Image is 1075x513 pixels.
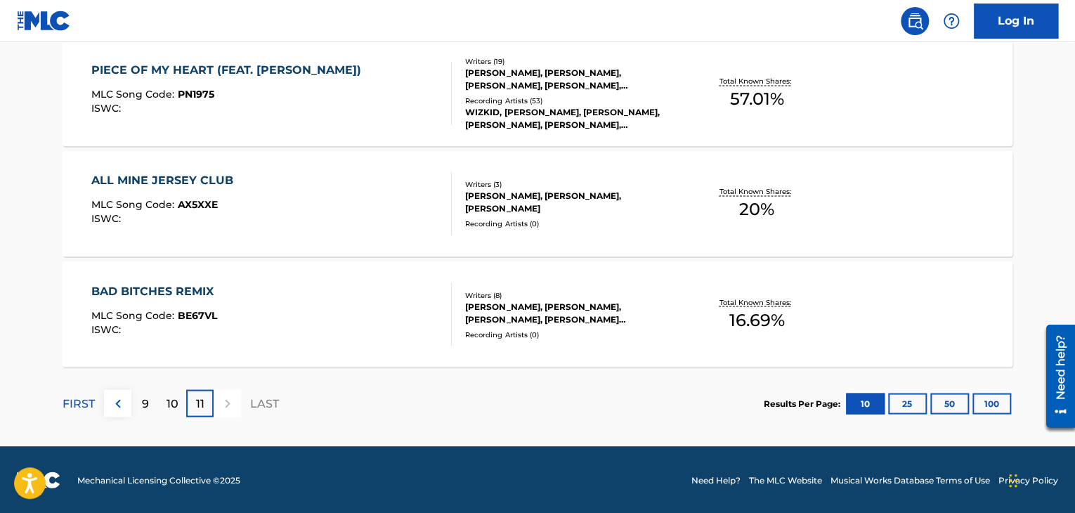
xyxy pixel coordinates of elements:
[764,397,844,410] p: Results Per Page:
[63,395,95,412] p: FIRST
[930,393,969,414] button: 50
[250,395,279,412] p: LAST
[91,172,240,189] div: ALL MINE JERSEY CLUB
[749,474,822,486] a: The MLC Website
[846,393,885,414] button: 10
[729,307,784,332] span: 16.69 %
[91,88,178,100] span: MLC Song Code :
[465,96,677,106] div: Recording Artists ( 53 )
[17,472,60,488] img: logo
[1036,320,1075,433] iframe: Resource Center
[110,395,126,412] img: left
[1005,446,1075,513] div: Widget de chat
[719,297,794,307] p: Total Known Shares:
[178,88,214,100] span: PN1975
[91,198,178,211] span: MLC Song Code :
[465,329,677,339] div: Recording Artists ( 0 )
[972,393,1011,414] button: 100
[465,106,677,131] div: WIZKID, [PERSON_NAME], [PERSON_NAME],[PERSON_NAME], [PERSON_NAME],[PERSON_NAME], [PERSON_NAME] FE...
[178,198,218,211] span: AX5XXE
[91,283,221,299] div: BAD BITCHES REMIX
[974,4,1058,39] a: Log In
[178,309,217,321] span: BE67VL
[739,197,774,222] span: 20 %
[465,290,677,300] div: Writers ( 8 )
[719,186,794,197] p: Total Known Shares:
[465,67,677,92] div: [PERSON_NAME], [PERSON_NAME], [PERSON_NAME], [PERSON_NAME], [PERSON_NAME], [PERSON_NAME] [PERSON_...
[906,13,923,30] img: search
[691,474,741,486] a: Need Help?
[63,261,1012,367] a: BAD BITCHES REMIXMLC Song Code:BE67VLISWC:Writers (8)[PERSON_NAME], [PERSON_NAME], [PERSON_NAME],...
[17,11,71,31] img: MLC Logo
[91,323,124,335] span: ISWC :
[830,474,990,486] a: Musical Works Database Terms of Use
[888,393,927,414] button: 25
[167,395,178,412] p: 10
[63,151,1012,256] a: ALL MINE JERSEY CLUBMLC Song Code:AX5XXEISWC:Writers (3)[PERSON_NAME], [PERSON_NAME], [PERSON_NAM...
[937,7,965,35] div: Help
[196,395,204,412] p: 11
[998,474,1058,486] a: Privacy Policy
[729,86,783,112] span: 57.01 %
[465,179,677,190] div: Writers ( 3 )
[465,56,677,67] div: Writers ( 19 )
[465,300,677,325] div: [PERSON_NAME], [PERSON_NAME], [PERSON_NAME], [PERSON_NAME] [PERSON_NAME], [PERSON_NAME], [PERSON_...
[465,190,677,215] div: [PERSON_NAME], [PERSON_NAME], [PERSON_NAME]
[91,212,124,225] span: ISWC :
[91,62,368,79] div: PIECE OF MY HEART (FEAT. [PERSON_NAME])
[91,309,178,321] span: MLC Song Code :
[719,76,794,86] p: Total Known Shares:
[91,102,124,115] span: ISWC :
[142,395,149,412] p: 9
[77,474,240,486] span: Mechanical Licensing Collective © 2025
[1005,446,1075,513] iframe: Chat Widget
[943,13,960,30] img: help
[63,41,1012,146] a: PIECE OF MY HEART (FEAT. [PERSON_NAME])MLC Song Code:PN1975ISWC:Writers (19)[PERSON_NAME], [PERSO...
[1009,460,1017,502] div: Arrastrar
[901,7,929,35] a: Public Search
[465,219,677,229] div: Recording Artists ( 0 )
